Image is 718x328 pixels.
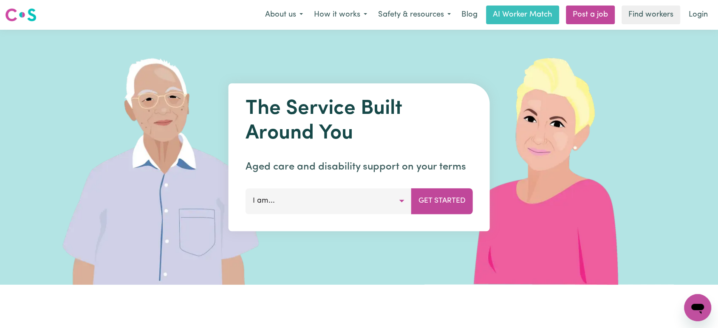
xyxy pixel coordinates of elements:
[246,159,473,175] p: Aged care and disability support on your terms
[373,6,456,24] button: Safety & resources
[456,6,483,24] a: Blog
[308,6,373,24] button: How it works
[684,6,713,24] a: Login
[486,6,559,24] a: AI Worker Match
[622,6,680,24] a: Find workers
[5,7,37,23] img: Careseekers logo
[684,294,711,321] iframe: Button to launch messaging window
[566,6,615,24] a: Post a job
[260,6,308,24] button: About us
[411,188,473,214] button: Get Started
[246,97,473,146] h1: The Service Built Around You
[5,5,37,25] a: Careseekers logo
[246,188,412,214] button: I am...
